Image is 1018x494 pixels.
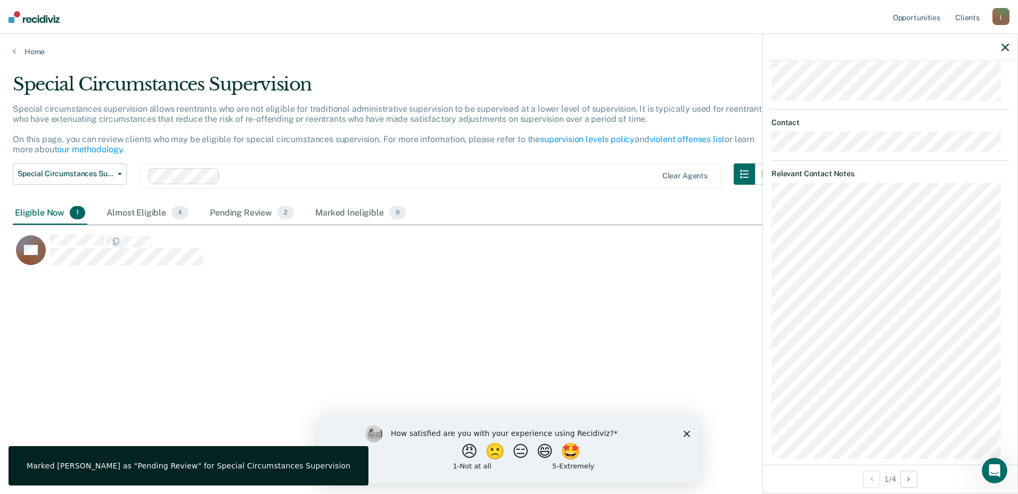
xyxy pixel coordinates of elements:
div: Eligible Now [13,202,87,225]
div: Clear agents [662,171,708,180]
div: 1 / 4 [763,465,1017,493]
iframe: Survey by Kim from Recidiviz [318,415,700,483]
button: Previous Opportunity [863,471,880,488]
span: 9 [389,206,406,220]
a: violent offenses list [650,134,725,144]
span: 2 [277,206,294,220]
dt: Relevant Contact Notes [771,169,1009,178]
span: 4 [171,206,188,220]
a: Home [13,47,1005,56]
p: Special circumstances supervision allows reentrants who are not eligible for traditional administ... [13,104,766,155]
div: Pending Review [208,202,296,225]
div: Almost Eligible [104,202,191,225]
div: Special Circumstances Supervision [13,73,776,104]
div: CaseloadOpportunityCell-768EG [13,234,881,276]
div: j [992,8,1009,25]
button: Next Opportunity [900,471,917,488]
div: Marked Ineligible [313,202,408,225]
iframe: Intercom live chat [982,458,1007,483]
div: Marked [PERSON_NAME] as "Pending Review" for Special Circumstances Supervision [27,461,350,471]
dt: Contact [771,118,1009,127]
a: supervision levels policy [540,134,635,144]
span: Special Circumstances Supervision [18,169,113,178]
a: our methodology [57,144,123,154]
img: Recidiviz [9,11,60,23]
span: 1 [70,206,85,220]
